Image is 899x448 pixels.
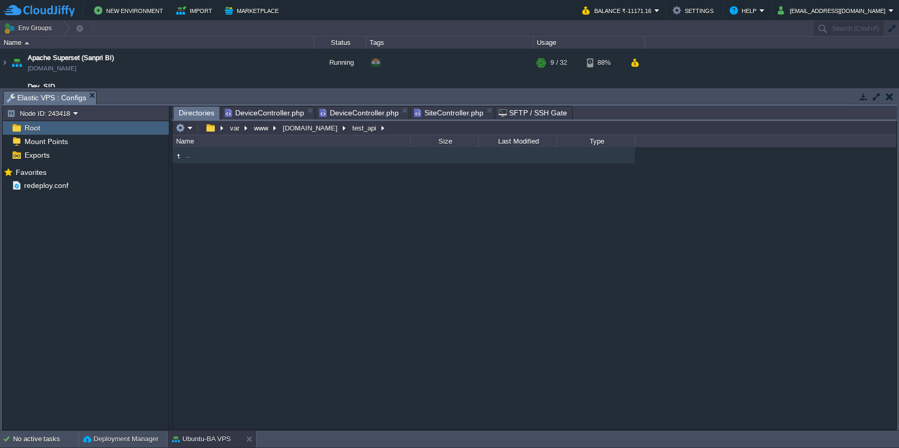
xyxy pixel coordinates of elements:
span: Elastic VPS : Configs [7,91,86,104]
div: Size [411,135,478,147]
button: Marketplace [225,4,282,17]
iframe: chat widget [855,406,889,438]
div: Status [315,37,366,49]
div: Type [558,135,635,147]
div: Name [174,135,410,147]
div: Tags [367,37,533,49]
li: /var/www/sevarth.in.net/api_bakcup_03092025/frontend/controllers/DeviceController.php [316,106,409,119]
div: 88% [587,49,621,77]
a: Favorites [14,168,48,176]
a: Apache Superset (Sanpri BI) [28,53,114,63]
div: No active tasks [13,431,78,447]
span: DeviceController.php [319,107,399,119]
a: redeploy.conf [22,181,70,190]
div: Last Modified [479,135,557,147]
span: SiteController.php [414,107,483,119]
button: Settings [673,4,717,17]
button: Import [176,4,215,17]
button: Env Groups [4,21,55,36]
button: [DOMAIN_NAME] [281,123,340,133]
span: SFTP / SSH Gate [499,107,567,119]
button: Help [730,4,759,17]
li: /var/www/sevarth.in.net/api/controllers/SiteController.php [410,106,494,119]
div: Stopped [314,77,366,105]
button: var [228,123,242,133]
a: Exports [22,150,51,160]
button: Ubuntu-BA VPS [172,434,231,444]
img: AMDAwAAAACH5BAEAAAAALAAAAAABAAEAAAICRAEAOw== [9,49,24,77]
div: Name [1,37,314,49]
button: test_api [351,123,379,133]
img: AMDAwAAAACH5BAEAAAAALAAAAAABAAEAAAICRAEAOw== [1,49,9,77]
button: www [252,123,271,133]
button: Node ID: 243418 [7,109,73,118]
div: 53% [587,77,621,105]
img: AMDAwAAAACH5BAEAAAAALAAAAAABAAEAAAICRAEAOw== [172,150,184,162]
li: /var/www/sevarth.in.net/api/controllers/DeviceController.php [221,106,315,119]
button: New Environment [94,4,166,17]
a: Root [22,123,42,133]
div: Running [314,49,366,77]
a: Dev_SID [28,81,55,92]
div: Usage [534,37,644,49]
span: DeviceController.php [225,107,304,119]
div: 9 / 32 [550,49,567,77]
img: CloudJiffy [4,4,75,17]
button: Deployment Manager [83,434,158,444]
div: 0 / 8 [550,77,563,105]
button: [EMAIL_ADDRESS][DOMAIN_NAME] [778,4,889,17]
img: AMDAwAAAACH5BAEAAAAALAAAAAABAAEAAAICRAEAOw== [9,77,24,105]
span: Directories [179,107,214,120]
img: AMDAwAAAACH5BAEAAAAALAAAAAABAAEAAAICRAEAOw== [1,77,9,105]
img: AMDAwAAAACH5BAEAAAAALAAAAAABAAEAAAICRAEAOw== [25,42,29,44]
input: Click to enter the path [172,121,896,135]
button: Balance ₹-11171.16 [582,4,654,17]
a: Mount Points [22,137,70,146]
a: [DOMAIN_NAME] [28,63,76,74]
a: .. [184,151,191,160]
